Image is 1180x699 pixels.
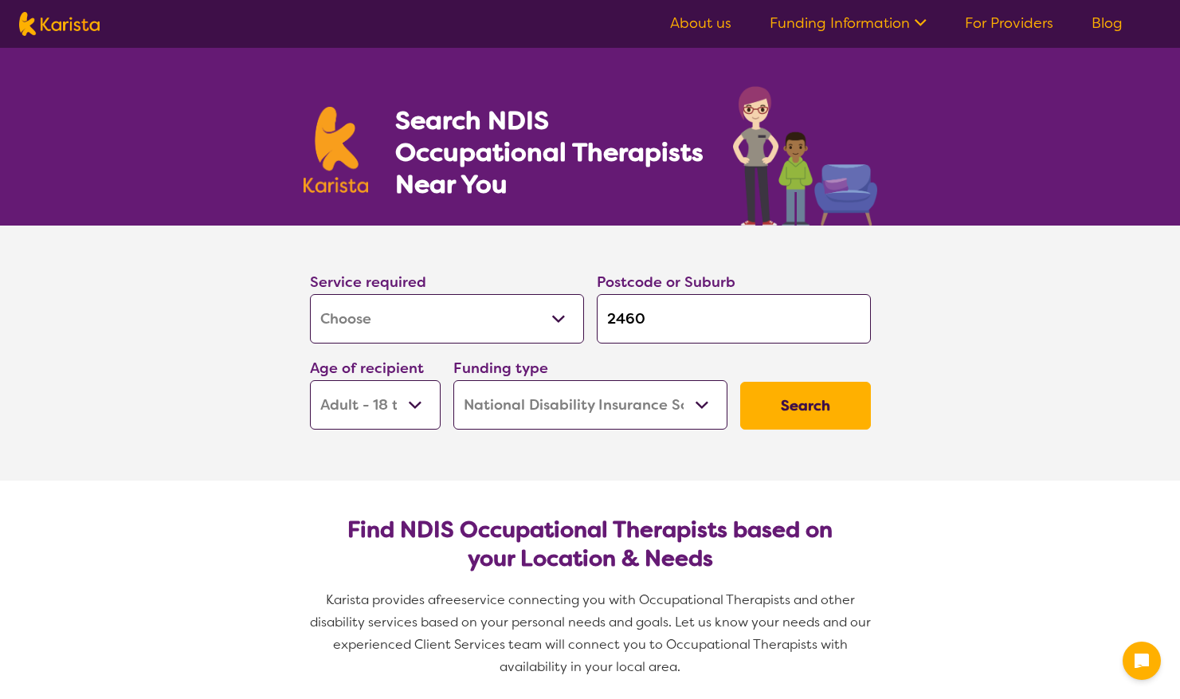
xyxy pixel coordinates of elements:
h1: Search NDIS Occupational Therapists Near You [395,104,705,200]
label: Postcode or Suburb [597,273,735,292]
img: Karista logo [19,12,100,36]
a: For Providers [965,14,1053,33]
h2: Find NDIS Occupational Therapists based on your Location & Needs [323,516,858,573]
img: Karista logo [304,107,369,193]
label: Service required [310,273,426,292]
label: Age of recipient [310,359,424,378]
span: service connecting you with Occupational Therapists and other disability services based on your p... [310,591,874,675]
a: Blog [1092,14,1123,33]
img: occupational-therapy [733,86,877,226]
label: Funding type [453,359,548,378]
input: Type [597,294,871,344]
a: About us [670,14,731,33]
button: Search [740,382,871,430]
a: Funding Information [770,14,927,33]
span: free [436,591,461,608]
span: Karista provides a [326,591,436,608]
